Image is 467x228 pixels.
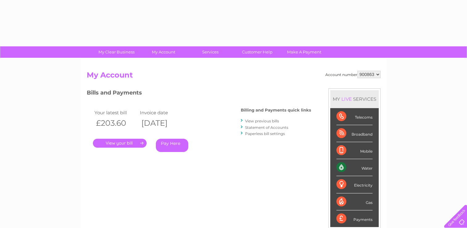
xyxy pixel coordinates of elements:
[336,210,373,227] div: Payments
[245,131,285,136] a: Paperless bill settings
[245,125,288,130] a: Statement of Accounts
[336,125,373,142] div: Broadband
[279,46,330,58] a: Make A Payment
[87,71,381,82] h2: My Account
[185,46,236,58] a: Services
[138,117,184,129] th: [DATE]
[138,46,189,58] a: My Account
[87,88,311,99] h3: Bills and Payments
[340,96,353,102] div: LIVE
[91,46,142,58] a: My Clear Business
[93,139,147,148] a: .
[336,176,373,193] div: Electricity
[241,108,311,112] h4: Billing and Payments quick links
[336,193,373,210] div: Gas
[93,108,139,117] td: Your latest bill
[232,46,283,58] a: Customer Help
[93,117,139,129] th: £203.60
[336,159,373,176] div: Water
[156,139,188,152] a: Pay Here
[325,71,381,78] div: Account number
[245,119,279,123] a: View previous bills
[330,90,379,108] div: MY SERVICES
[336,108,373,125] div: Telecoms
[138,108,184,117] td: Invoice date
[336,142,373,159] div: Mobile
